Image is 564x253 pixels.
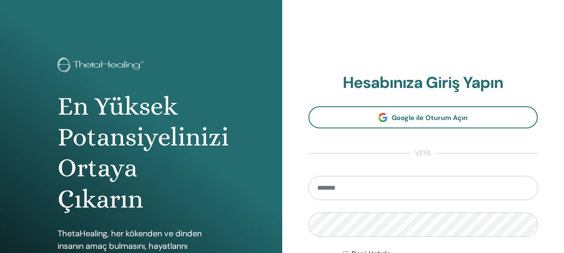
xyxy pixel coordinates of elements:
[309,106,538,128] a: Google ile Oturum Açın
[58,91,229,214] font: En Yüksek Potansiyelinizi Ortaya Çıkarın
[415,149,431,158] font: veya
[343,72,503,93] font: Hesabınıza Giriş Yapın
[392,113,468,122] font: Google ile Oturum Açın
